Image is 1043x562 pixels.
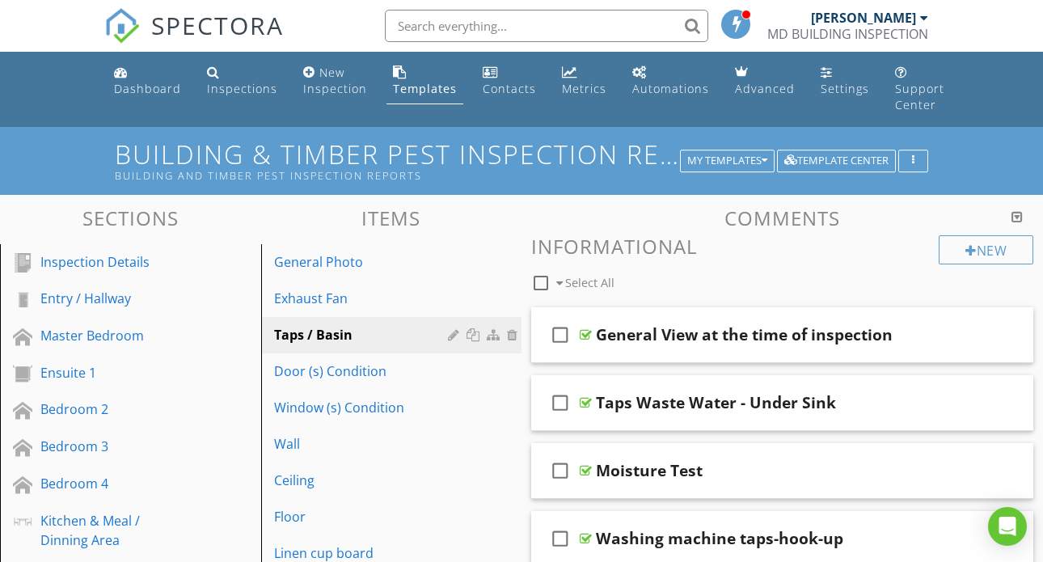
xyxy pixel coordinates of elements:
[274,289,454,308] div: Exhaust Fan
[261,207,522,229] h3: Items
[596,393,836,412] div: Taps Waste Water - Under Sink
[393,81,457,96] div: Templates
[565,275,614,290] span: Select All
[303,65,367,96] div: New Inspection
[895,81,944,112] div: Support Center
[632,81,709,96] div: Automations
[114,81,181,96] div: Dashboard
[115,140,928,181] h1: Building & Timber Pest Inspection Reports
[40,474,184,493] div: Bedroom 4
[207,81,277,96] div: Inspections
[274,434,454,454] div: Wall
[531,207,1033,229] h3: Comments
[821,81,869,96] div: Settings
[784,155,889,167] div: Template Center
[811,10,916,26] div: [PERSON_NAME]
[555,58,613,104] a: Metrics
[939,235,1033,264] div: New
[596,461,703,480] div: Moisture Test
[40,437,184,456] div: Bedroom 3
[274,398,454,417] div: Window (s) Condition
[40,289,184,308] div: Entry / Hallway
[596,325,893,344] div: General View at the time of inspection
[274,471,454,490] div: Ceiling
[814,58,876,104] a: Settings
[777,152,896,167] a: Template Center
[547,519,573,558] i: check_box_outline_blank
[151,8,284,42] span: SPECTORA
[40,252,184,272] div: Inspection Details
[687,155,767,167] div: My Templates
[201,58,284,104] a: Inspections
[386,58,463,104] a: Templates
[40,326,184,345] div: Master Bedroom
[274,252,454,272] div: General Photo
[108,58,188,104] a: Dashboard
[40,363,184,382] div: Ensuite 1
[767,26,928,42] div: MD BUILDING INSPECTION
[385,10,708,42] input: Search everything...
[735,81,795,96] div: Advanced
[596,529,843,548] div: Washing machine taps-hook-up
[476,58,543,104] a: Contacts
[777,150,896,172] button: Template Center
[483,81,536,96] div: Contacts
[274,507,454,526] div: Floor
[40,399,184,419] div: Bedroom 2
[115,169,686,182] div: BUILDING AND TIMBER PEST INSPECTION REPORTS
[562,81,606,96] div: Metrics
[104,8,140,44] img: The Best Home Inspection Software - Spectora
[274,361,454,381] div: Door (s) Condition
[988,507,1027,546] div: Open Intercom Messenger
[104,22,284,56] a: SPECTORA
[680,150,775,172] button: My Templates
[40,511,184,550] div: Kitchen & Meal / Dinning Area
[626,58,716,104] a: Automations (Basic)
[547,451,573,490] i: check_box_outline_blank
[889,58,951,120] a: Support Center
[728,58,801,104] a: Advanced
[297,58,374,104] a: New Inspection
[547,315,573,354] i: check_box_outline_blank
[274,325,454,344] div: Taps / Basin
[531,235,1033,257] h3: Informational
[547,383,573,422] i: check_box_outline_blank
